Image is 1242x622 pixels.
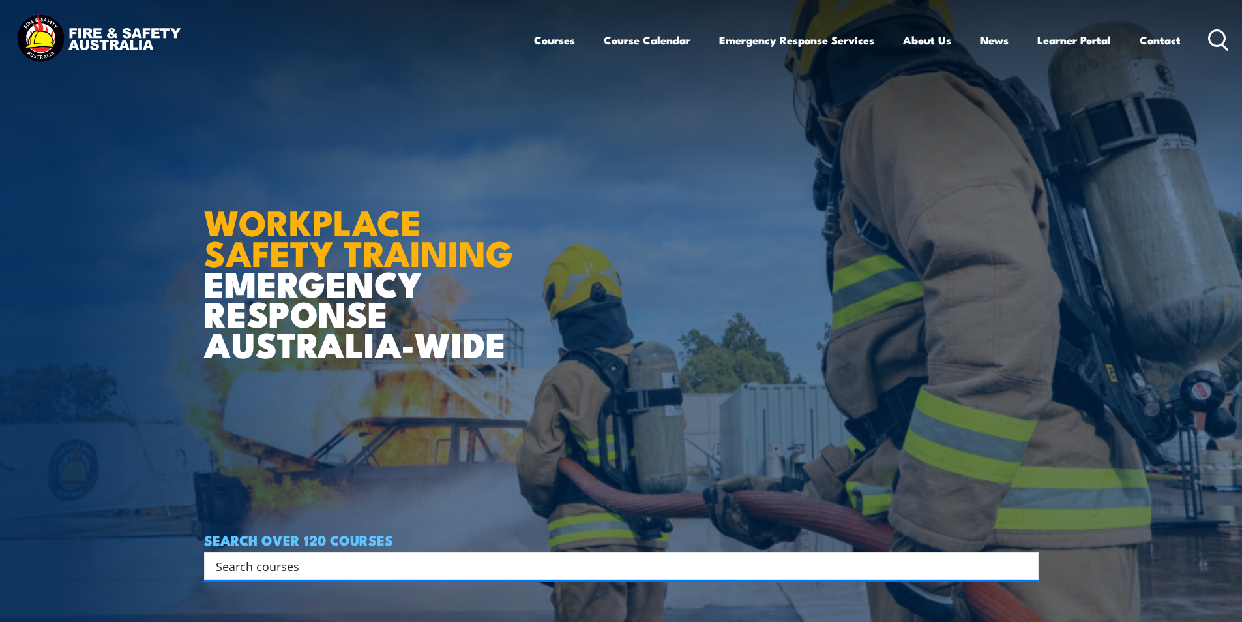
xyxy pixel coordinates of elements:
[204,533,1039,547] h4: SEARCH OVER 120 COURSES
[216,556,1010,576] input: Search input
[218,557,1013,575] form: Search form
[204,174,523,359] h1: EMERGENCY RESPONSE AUSTRALIA-WIDE
[534,23,575,57] a: Courses
[1140,23,1181,57] a: Contact
[204,194,513,279] strong: WORKPLACE SAFETY TRAINING
[1037,23,1111,57] a: Learner Portal
[903,23,951,57] a: About Us
[1016,557,1034,575] button: Search magnifier button
[719,23,874,57] a: Emergency Response Services
[980,23,1009,57] a: News
[604,23,690,57] a: Course Calendar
